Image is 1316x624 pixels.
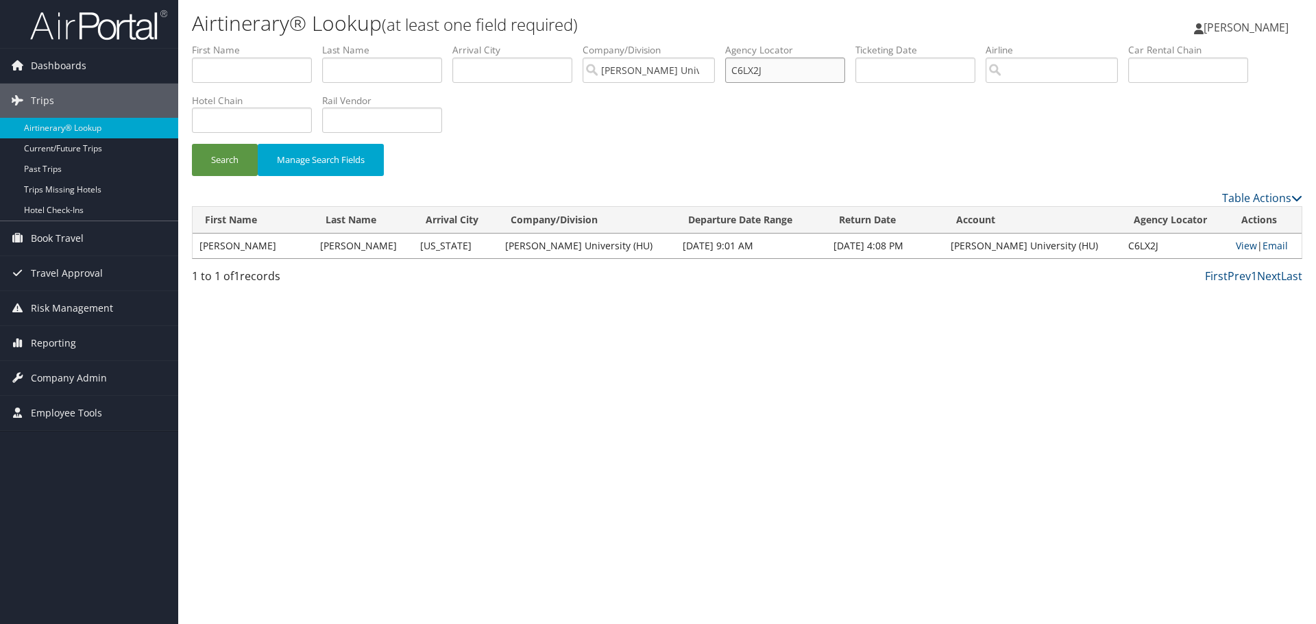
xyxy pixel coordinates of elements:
td: C6LX2J [1121,234,1230,258]
a: [PERSON_NAME] [1194,7,1302,48]
label: Arrival City [452,43,583,57]
td: [DATE] 4:08 PM [827,234,944,258]
td: [PERSON_NAME] [313,234,413,258]
label: Airline [986,43,1128,57]
th: Arrival City: activate to sort column ascending [413,207,499,234]
a: Table Actions [1222,190,1302,205]
label: Last Name [322,43,452,57]
button: Manage Search Fields [258,144,384,176]
th: First Name: activate to sort column ascending [193,207,313,234]
label: Rail Vendor [322,94,452,108]
span: Travel Approval [31,256,103,290]
th: Company/Division [498,207,676,234]
th: Agency Locator: activate to sort column ascending [1121,207,1230,234]
td: | [1229,234,1302,258]
td: [PERSON_NAME] [193,234,313,258]
label: Ticketing Date [855,43,986,57]
span: Trips [31,84,54,118]
span: [PERSON_NAME] [1204,20,1289,35]
img: airportal-logo.png [30,9,167,41]
th: Account: activate to sort column ascending [944,207,1121,234]
a: View [1236,239,1257,252]
span: Reporting [31,326,76,360]
span: Employee Tools [31,396,102,430]
a: Last [1281,269,1302,284]
div: 1 to 1 of records [192,268,454,291]
a: First [1205,269,1228,284]
a: Prev [1228,269,1251,284]
a: 1 [1251,269,1257,284]
span: Book Travel [31,221,84,255]
td: [US_STATE] [413,234,499,258]
span: Company Admin [31,361,107,395]
label: Hotel Chain [192,94,322,108]
td: [PERSON_NAME] University (HU) [498,234,676,258]
span: 1 [234,269,240,284]
a: Email [1263,239,1288,252]
th: Actions [1229,207,1302,234]
th: Departure Date Range: activate to sort column descending [676,207,826,234]
small: (at least one field required) [382,13,578,36]
label: First Name [192,43,322,57]
span: Dashboards [31,49,86,83]
th: Last Name: activate to sort column ascending [313,207,413,234]
td: [PERSON_NAME] University (HU) [944,234,1121,258]
label: Car Rental Chain [1128,43,1258,57]
label: Agency Locator [725,43,855,57]
a: Next [1257,269,1281,284]
td: [DATE] 9:01 AM [676,234,826,258]
h1: Airtinerary® Lookup [192,9,932,38]
span: Risk Management [31,291,113,325]
th: Return Date: activate to sort column ascending [827,207,944,234]
label: Company/Division [583,43,725,57]
button: Search [192,144,258,176]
